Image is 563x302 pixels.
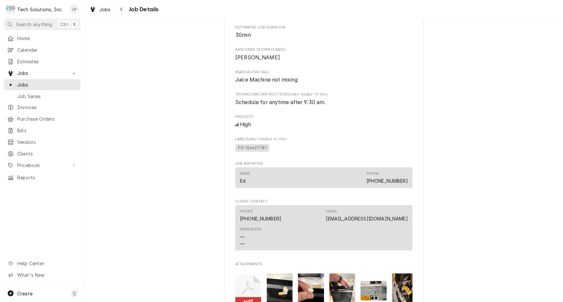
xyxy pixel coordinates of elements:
div: T [6,5,15,14]
span: K [73,21,76,28]
div: Job Reporter [235,161,413,191]
a: Bills [4,125,81,136]
div: Phone [240,209,281,222]
div: High [235,121,413,129]
div: Reason For Call [235,70,413,84]
span: Reason For Call [235,70,413,75]
span: Attachments [235,262,413,267]
a: Jobs [4,79,81,90]
a: Vendors [4,137,81,148]
div: Contact [235,205,413,251]
a: Job Series [4,91,81,102]
a: Clients [4,148,81,159]
span: Technician Instructions [235,92,413,97]
span: Search anything [16,21,52,28]
button: Navigate back [116,4,127,15]
div: Contact [235,167,413,188]
span: Bills [17,127,77,134]
div: Email [326,209,338,214]
span: Labels [235,137,413,142]
span: Ctrl [60,21,69,28]
div: Client Contact [235,199,413,254]
div: Phone [366,171,408,184]
a: [PHONE_NUMBER] [366,178,408,184]
div: — [240,240,245,247]
a: Estimates [4,56,81,67]
div: Assigned Technician(s) [235,47,413,61]
button: Search anythingCtrlK [4,19,81,30]
span: Reason For Call [235,76,413,84]
span: Job Details [127,5,159,14]
a: Purchase Orders [4,113,81,124]
div: Lisa Paschal's Avatar [70,5,79,14]
a: [PHONE_NUMBER] [240,216,281,221]
span: 30min [235,32,251,38]
span: Estimated Job Duration [235,31,413,39]
span: PO 104627781 [235,144,269,152]
a: Go to Pricebook [4,160,81,171]
span: (Only Visible to You) [249,137,286,141]
span: Job Reporter [235,161,413,166]
a: [EMAIL_ADDRESS][DOMAIN_NAME] [326,216,408,221]
div: [object Object] [235,137,413,153]
span: Assigned Technician(s) [235,47,413,52]
span: Job Series [17,93,77,100]
span: Priority [235,121,413,129]
span: Reports [17,174,77,181]
span: What's New [17,272,77,278]
span: (Only Visible to You) [290,92,327,96]
div: Tech Solutions, Inc.'s Avatar [6,5,15,14]
span: Jobs [17,70,67,77]
div: Ed [240,177,246,184]
span: Clients [17,150,77,157]
div: Tech Solutions, Inc. [17,6,63,13]
span: Invoices [17,104,77,111]
span: Pricebook [17,162,67,169]
div: LP [70,5,79,14]
a: Go to Help Center [4,258,81,269]
div: Reminders [240,227,262,232]
span: Help Center [17,260,77,267]
span: Purchase Orders [17,115,77,122]
a: Invoices [4,102,81,113]
span: [object Object] [235,143,413,153]
div: Name [240,171,251,184]
span: [PERSON_NAME] [235,54,280,61]
span: C [73,290,76,297]
div: Priority [235,114,413,129]
a: Go to What's New [4,270,81,280]
div: [object Object] [235,92,413,106]
span: Priority [235,114,413,120]
span: Client Contact [235,199,413,204]
a: Jobs [87,4,113,15]
div: Email [326,209,408,222]
div: — [240,233,245,240]
span: Assigned Technician(s) [235,54,413,62]
div: Client Contact List [235,205,413,254]
span: Schedule for anytime after 9:30 am. [235,99,326,105]
span: Jobs [17,81,77,88]
div: Job Reporter List [235,167,413,191]
span: Home [17,35,77,42]
a: Home [4,33,81,44]
span: [object Object] [235,98,413,106]
div: Estimated Job Duration [235,25,413,39]
div: Phone [240,209,253,214]
span: Juice Machine not mixing [235,77,298,83]
div: Name [240,171,251,176]
a: Reports [4,172,81,183]
div: Phone [366,171,379,176]
a: Calendar [4,44,81,55]
span: Calendar [17,46,77,53]
a: Go to Jobs [4,68,81,79]
img: 6Tg9zXn4SYCdXxDqrmav [361,281,387,301]
span: Estimated Job Duration [235,25,413,30]
div: Reminders [240,227,262,247]
span: Vendors [17,139,77,146]
span: Jobs [99,6,111,13]
span: Create [17,291,32,296]
span: Estimates [17,58,77,65]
